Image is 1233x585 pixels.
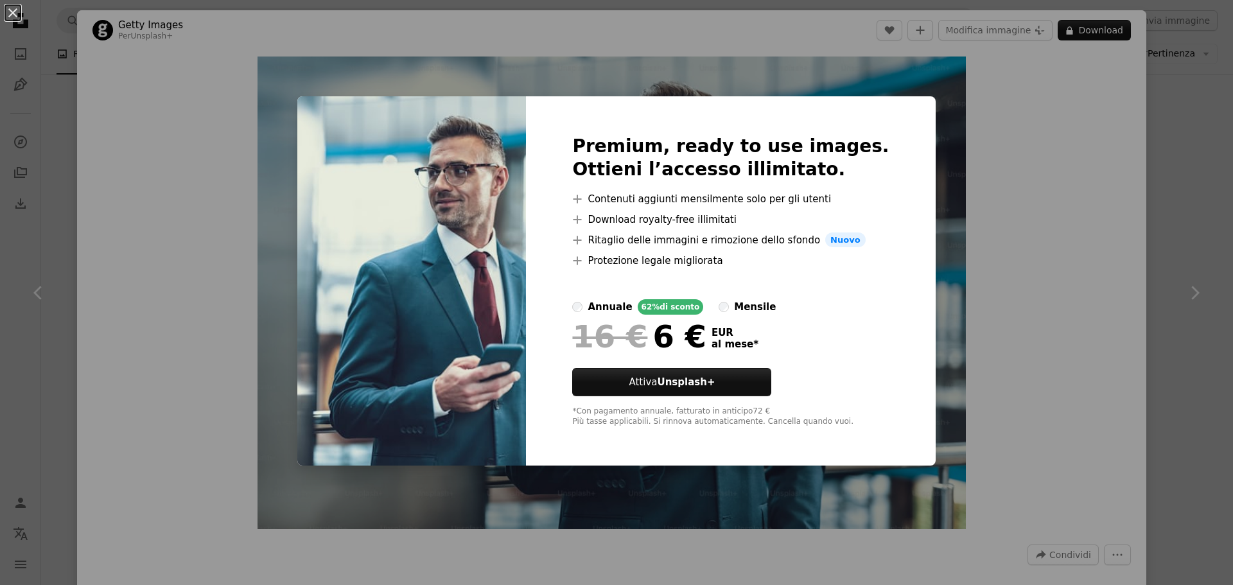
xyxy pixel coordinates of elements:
[572,253,889,268] li: Protezione legale migliorata
[297,96,526,466] img: premium_photo-1661346033894-6d8ff465253d
[572,320,706,353] div: 6 €
[572,191,889,207] li: Contenuti aggiunti mensilmente solo per gli utenti
[657,376,715,388] strong: Unsplash+
[572,406,889,427] div: *Con pagamento annuale, fatturato in anticipo 72 € Più tasse applicabili. Si rinnova automaticame...
[719,302,729,312] input: mensile
[572,368,771,396] button: AttivaUnsplash+
[734,299,776,315] div: mensile
[588,299,632,315] div: annuale
[825,232,865,248] span: Nuovo
[638,299,704,315] div: 62% di sconto
[712,338,758,350] span: al mese *
[572,232,889,248] li: Ritaglio delle immagini e rimozione dello sfondo
[712,327,758,338] span: EUR
[572,135,889,181] h2: Premium, ready to use images. Ottieni l’accesso illimitato.
[572,320,647,353] span: 16 €
[572,212,889,227] li: Download royalty-free illimitati
[572,302,582,312] input: annuale62%di sconto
